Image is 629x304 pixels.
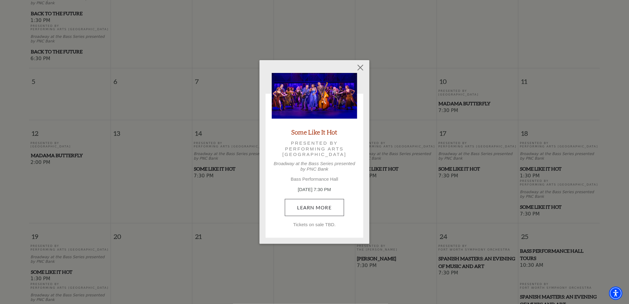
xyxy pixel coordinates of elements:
[272,161,357,172] p: Broadway at the Bass Series presented by PNC Bank
[272,186,357,193] p: [DATE] 7:30 PM
[280,140,349,157] p: Presented by Performing Arts [GEOGRAPHIC_DATA]
[292,128,338,136] a: Some Like It Hot
[272,176,357,182] p: Bass Performance Hall
[355,62,366,73] button: Close
[272,222,357,227] p: Tickets on sale TBD.
[609,287,623,300] div: Accessibility Menu
[285,199,344,216] a: April 14, 7:30 PM Learn More Tickets on sale TBD
[272,73,357,119] img: Some Like It Hot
